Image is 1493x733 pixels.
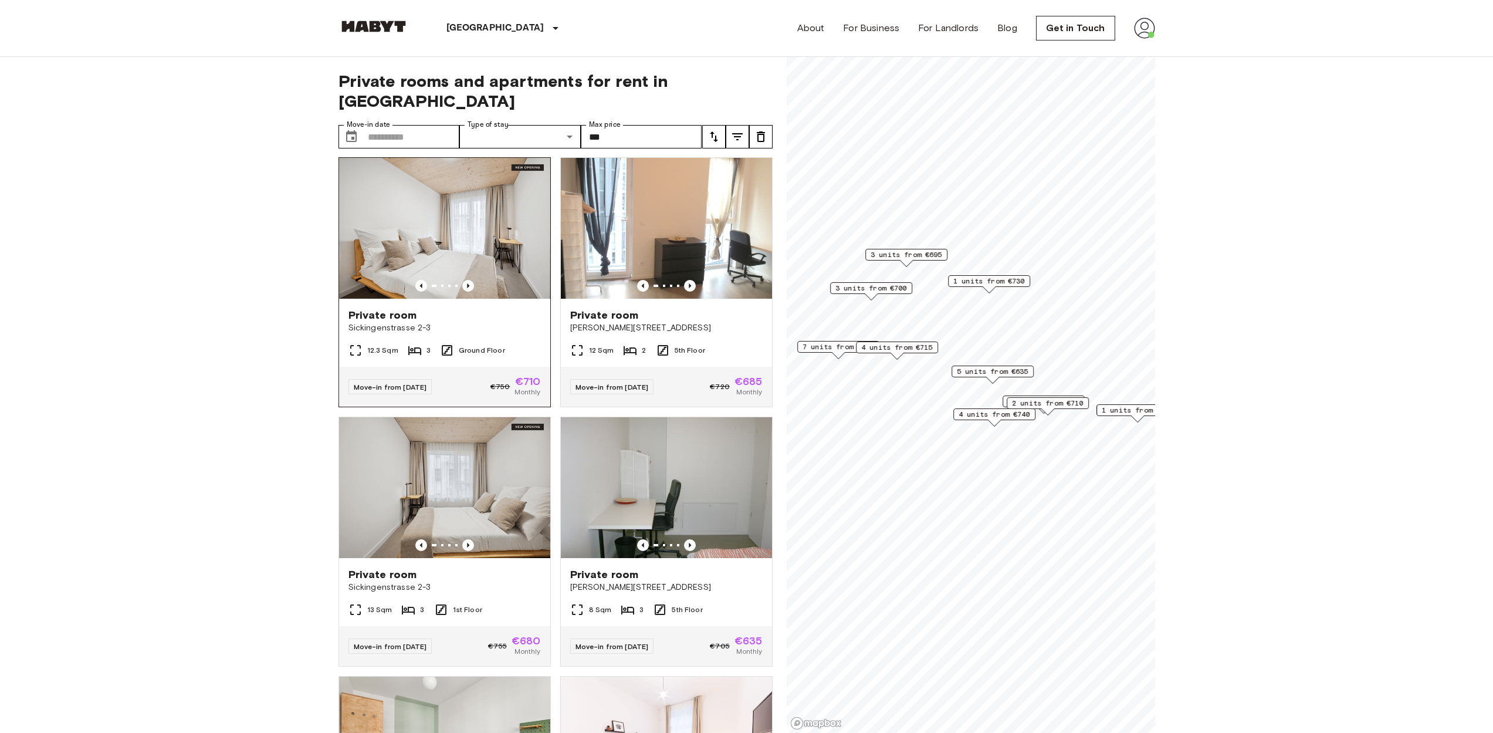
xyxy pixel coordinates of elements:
button: Previous image [415,280,427,292]
a: About [797,21,825,35]
span: 3 [426,345,431,356]
div: Map marker [856,342,938,360]
span: €710 [515,376,541,387]
span: 12 Sqm [589,345,614,356]
a: Marketing picture of unit DE-01-302-013-01Previous imagePrevious imagePrivate room[PERSON_NAME][S... [560,157,773,407]
span: [PERSON_NAME][STREET_ADDRESS] [570,582,763,593]
span: [PERSON_NAME][STREET_ADDRESS] [570,322,763,334]
span: €750 [490,381,510,392]
span: Private room [570,308,639,322]
button: Previous image [462,280,474,292]
label: Max price [589,120,621,130]
span: €720 [710,381,730,392]
button: tune [726,125,749,148]
button: Previous image [637,280,649,292]
a: For Business [843,21,899,35]
span: 7 units from €680 [803,342,874,352]
a: Marketing picture of unit DE-01-477-035-03Previous imagePrevious imagePrivate roomSickingenstrass... [338,157,551,407]
span: €705 [710,641,730,651]
span: 12.3 Sqm [367,345,398,356]
span: 1 units from €730 [953,276,1025,286]
span: 5th Floor [675,345,705,356]
span: 3 units from €695 [871,249,942,260]
div: Map marker [797,341,879,359]
img: Habyt [338,21,409,32]
span: Monthly [736,646,762,657]
a: Get in Touch [1036,16,1115,40]
span: Move-in from [DATE] [575,642,649,651]
span: 4 units from €715 [861,342,933,353]
a: Marketing picture of unit DE-01-302-012-03Previous imagePrevious imagePrivate room[PERSON_NAME][S... [560,417,773,667]
span: Move-in from [DATE] [575,383,649,391]
span: 13 Sqm [367,604,392,615]
img: Marketing picture of unit DE-01-477-036-01 [339,417,550,558]
div: Map marker [948,275,1030,293]
span: 3 [420,604,424,615]
span: 8 Sqm [589,604,612,615]
button: Previous image [684,280,696,292]
img: avatar [1134,18,1155,39]
span: Sickingenstrasse 2-3 [348,322,541,334]
div: Map marker [953,408,1035,427]
span: Ground Floor [459,345,505,356]
button: Previous image [637,539,649,551]
button: Previous image [415,539,427,551]
img: Marketing picture of unit DE-01-302-013-01 [561,158,772,299]
button: tune [702,125,726,148]
button: Previous image [462,539,474,551]
span: 2 units from €710 [1012,398,1084,408]
div: Map marker [1096,404,1179,423]
span: 3 [639,604,644,615]
span: €635 [734,636,763,646]
span: 1st Floor [453,604,482,615]
button: Previous image [684,539,696,551]
span: Monthly [514,387,540,397]
span: Monthly [736,387,762,397]
span: €755 [488,641,507,651]
span: Move-in from [DATE] [354,383,427,391]
a: Marketing picture of unit DE-01-477-036-01Previous imagePrevious imagePrivate roomSickingenstrass... [338,417,551,667]
span: Private room [348,308,417,322]
button: Choose date [340,125,363,148]
span: Move-in from [DATE] [354,642,427,651]
span: 3 units from €700 [835,283,907,293]
div: Map marker [830,282,912,300]
p: [GEOGRAPHIC_DATA] [446,21,544,35]
span: 2 [642,345,646,356]
span: Monthly [514,646,540,657]
div: Map marker [1007,397,1089,416]
button: tune [749,125,773,148]
span: Sickingenstrasse 2-3 [348,582,541,593]
span: €680 [512,636,541,646]
span: Private room [570,568,639,582]
span: €685 [734,376,763,387]
a: For Landlords [918,21,979,35]
label: Type of stay [468,120,509,130]
a: Mapbox logo [790,717,842,730]
span: 5th Floor [672,604,702,615]
span: Private rooms and apartments for rent in [GEOGRAPHIC_DATA] [338,71,773,111]
span: 4 units from €740 [959,409,1030,420]
img: Marketing picture of unit DE-01-477-035-03 [339,158,550,299]
label: Move-in date [347,120,390,130]
span: Private room [348,568,417,582]
div: Map marker [865,249,947,267]
div: Map marker [952,366,1034,384]
span: 1 units from €710 [1008,396,1079,407]
a: Blog [997,21,1017,35]
div: Map marker [1003,396,1085,414]
img: Marketing picture of unit DE-01-302-012-03 [561,417,772,558]
span: 1 units from €750 [1102,405,1173,416]
span: 5 units from €635 [957,366,1028,377]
